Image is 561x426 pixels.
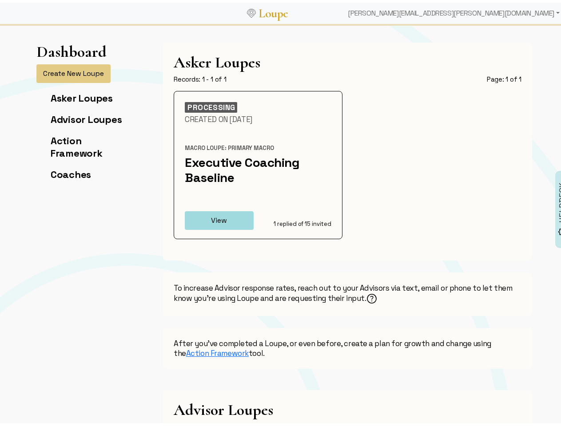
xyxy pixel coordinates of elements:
[185,112,331,122] div: Created On [DATE]
[185,142,331,150] div: Macro Loupe: Primary Macro
[36,40,133,187] app-left-page-nav: Dashboard
[174,72,227,81] div: Records: 1 - 1 of 1
[487,72,521,81] div: Page: 1 of 1
[366,290,378,302] img: Help
[185,99,237,110] div: PROCESSING
[51,166,91,178] a: Coaches
[163,325,532,366] div: After you've completed a Loupe, or even before, create a plan for growth and change using the tool.
[185,152,299,183] a: Executive Coaching Baseline
[174,398,521,416] h1: Advisor Loupes
[366,290,378,303] helpicon: How to Ping Your Advisors
[163,270,532,313] div: To increase Advisor response rates, reach out to your Advisors via text, email or phone to let th...
[51,132,103,157] a: Action Framework
[263,217,331,225] div: 1 replied of 15 invited
[174,51,521,69] h1: Asker Loupes
[36,40,107,58] h1: Dashboard
[51,89,113,102] a: Asker Loupes
[51,110,122,123] a: Advisor Loupes
[256,3,291,19] a: Loupe
[36,62,111,80] button: Create New Loupe
[185,209,254,227] button: View
[186,346,249,355] a: Action Framework
[247,6,256,15] img: Loupe Logo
